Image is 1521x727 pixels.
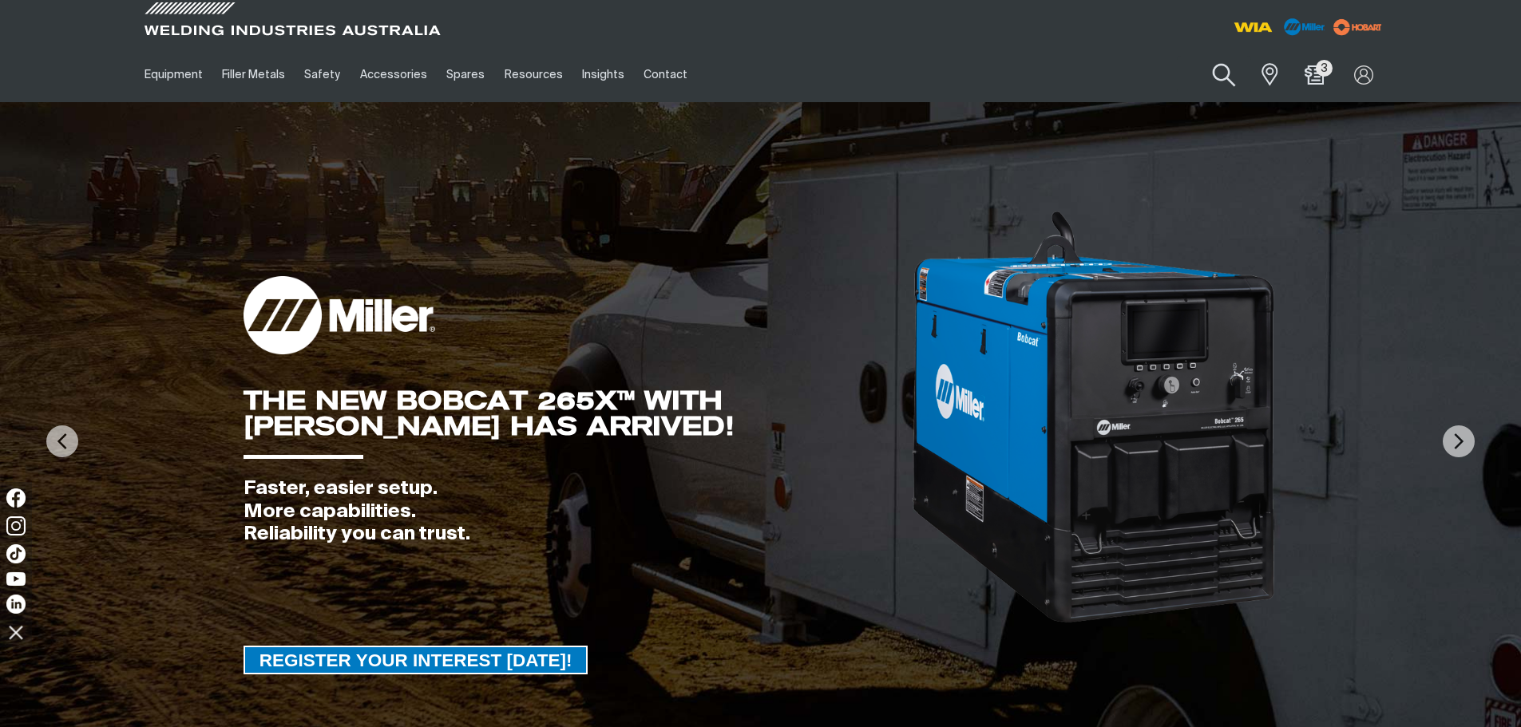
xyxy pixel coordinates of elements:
div: THE NEW BOBCAT 265X™ WITH [PERSON_NAME] HAS ARRIVED! [244,388,910,439]
a: Accessories [351,47,437,102]
img: NextArrow [1443,425,1475,457]
img: Instagram [6,516,26,535]
img: LinkedIn [6,595,26,614]
button: Search products [1192,53,1257,98]
div: Faster, easier setup. More capabilities. Reliability you can trust. [244,477,910,546]
img: TikTok [6,544,26,563]
img: miller [1329,15,1387,39]
a: Resources [494,47,572,102]
img: YouTube [6,572,26,586]
a: Equipment [135,47,212,102]
img: Facebook [6,488,26,508]
nav: Main [135,47,1074,102]
a: Safety [295,47,350,102]
input: Product name or item number... [1177,56,1251,93]
a: Spares [437,47,494,102]
span: REGISTER YOUR INTEREST [DATE]! [245,646,587,674]
a: Filler Metals [212,47,295,102]
img: hide socials [2,618,30,646]
img: PrevArrow [46,425,78,457]
a: REGISTER YOUR INTEREST TODAY! [244,646,588,674]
